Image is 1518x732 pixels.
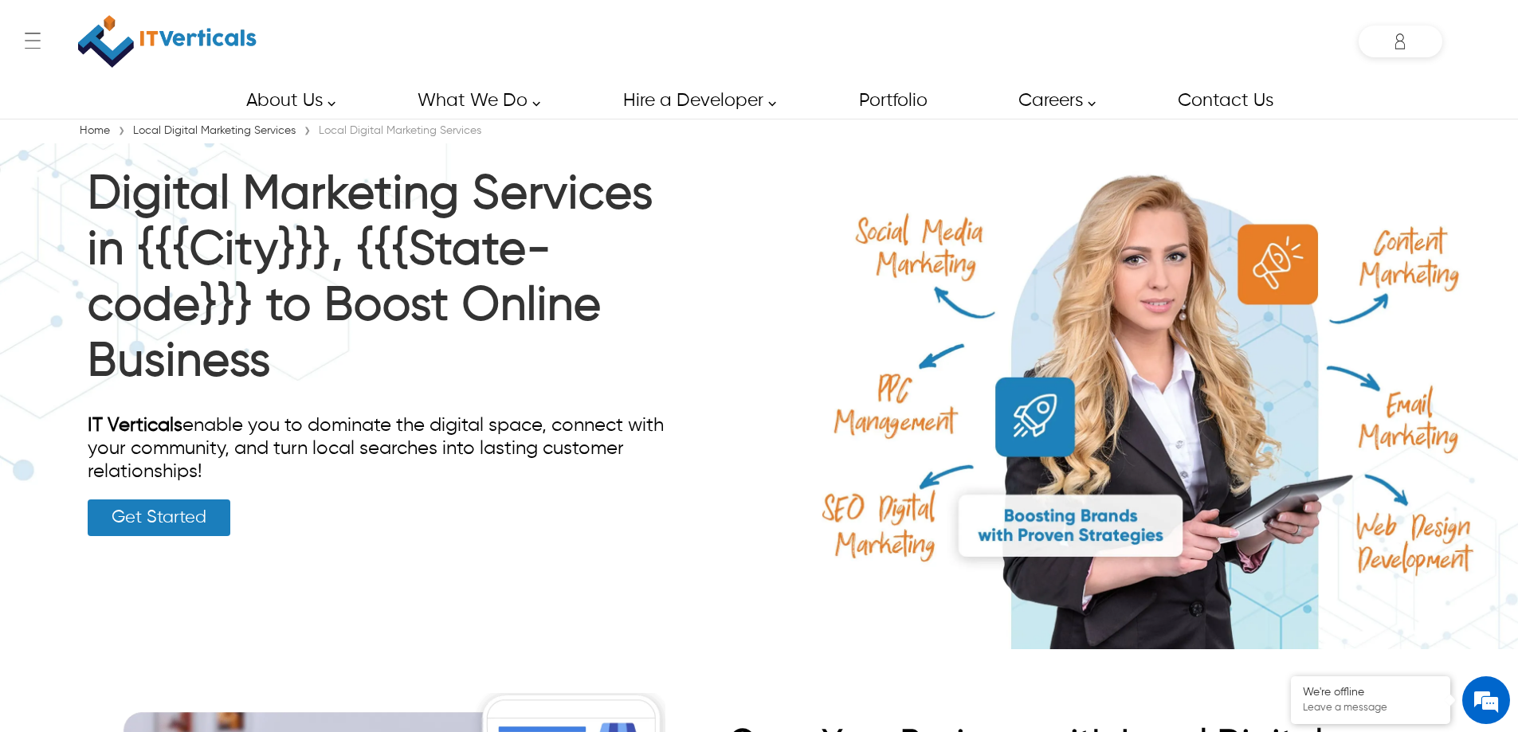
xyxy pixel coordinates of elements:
[88,167,669,398] h1: Digital Marketing Services in {{{City}}}, {{{State-code}}} to Boost Online Business
[605,83,785,119] a: Hire a Developer
[228,83,344,119] a: About Us
[129,125,300,136] a: Local Digital Marketing Services
[399,83,549,119] a: What We Do
[118,120,125,143] span: ›
[304,120,311,143] span: ›
[315,123,485,139] div: Local Digital Marketing Services
[1159,83,1290,119] a: Contact Us
[841,83,944,119] a: Portfolio
[88,416,182,435] a: IT Verticals
[78,8,257,75] img: IT Verticals Inc
[88,414,669,483] div: enable you to dominate the digital space, connect with your community, and turn local searches in...
[76,8,259,75] a: IT Verticals Inc
[1303,686,1438,699] div: We're offline
[88,499,230,536] a: Get Started
[1000,83,1104,119] a: Careers
[1303,702,1438,714] p: Leave a message
[76,125,114,136] a: Home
